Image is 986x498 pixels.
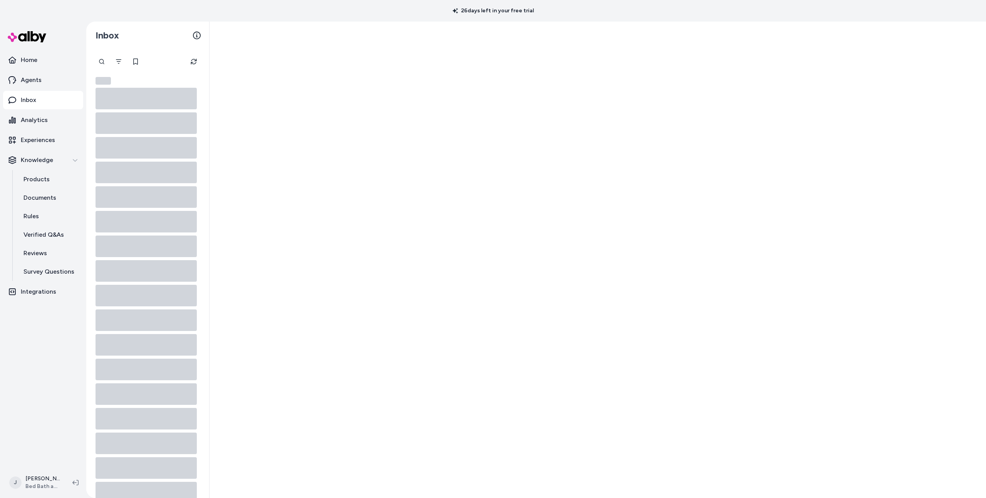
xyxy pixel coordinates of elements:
a: Home [3,51,83,69]
h2: Inbox [96,30,119,41]
button: Filter [111,54,126,69]
a: Inbox [3,91,83,109]
p: [PERSON_NAME] [25,475,60,483]
a: Documents [16,189,83,207]
p: Products [23,175,50,184]
a: Experiences [3,131,83,149]
a: Reviews [16,244,83,262]
a: Integrations [3,282,83,301]
p: Documents [23,193,56,202]
p: Home [21,55,37,65]
p: Integrations [21,287,56,296]
p: Knowledge [21,155,53,165]
p: Rules [23,212,39,221]
p: Reviews [23,249,47,258]
a: Products [16,170,83,189]
a: Analytics [3,111,83,129]
button: J[PERSON_NAME]Bed Bath and Beyond [5,470,66,495]
span: J [9,476,22,489]
span: Bed Bath and Beyond [25,483,60,490]
p: Agents [21,75,42,85]
button: Refresh [186,54,201,69]
a: Agents [3,71,83,89]
p: Experiences [21,135,55,145]
p: Analytics [21,115,48,125]
p: 26 days left in your free trial [448,7,538,15]
a: Survey Questions [16,262,83,281]
img: alby Logo [8,31,46,42]
a: Rules [16,207,83,226]
p: Survey Questions [23,267,74,276]
button: Knowledge [3,151,83,169]
p: Inbox [21,95,36,105]
p: Verified Q&As [23,230,64,239]
a: Verified Q&As [16,226,83,244]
